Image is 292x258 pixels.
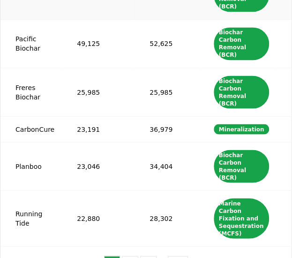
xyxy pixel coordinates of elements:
td: Planboo [0,142,62,190]
td: 34,404 [135,142,198,190]
div: Biochar Carbon Removal (BCR) [214,76,270,108]
td: 28,302 [135,190,198,246]
td: Freres Biochar [0,68,62,116]
td: 52,625 [135,19,198,68]
td: CarbonCure [0,116,62,142]
div: Biochar Carbon Removal (BCR) [214,150,270,182]
td: 22,880 [62,190,135,246]
td: 23,046 [62,142,135,190]
td: Running Tide [0,190,62,246]
td: 49,125 [62,19,135,68]
td: 25,985 [62,68,135,116]
td: 25,985 [135,68,198,116]
div: Mineralization [214,124,270,134]
td: 36,979 [135,116,198,142]
td: Pacific Biochar [0,19,62,68]
td: 23,191 [62,116,135,142]
div: Marine Carbon Fixation and Sequestration (MCFS) [214,198,270,238]
div: Biochar Carbon Removal (BCR) [214,27,270,60]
